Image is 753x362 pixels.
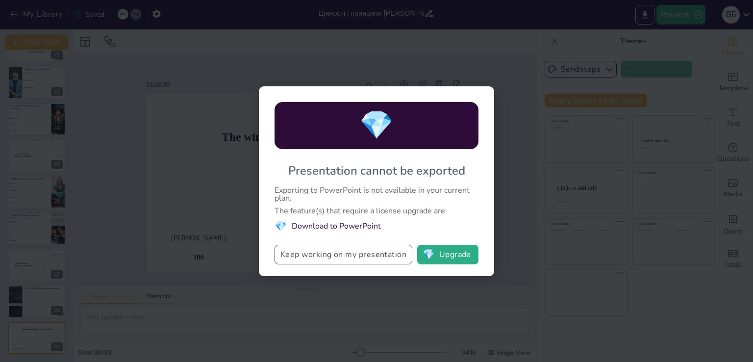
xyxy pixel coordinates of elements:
[275,245,412,264] button: Keep working on my presentation
[275,186,478,202] div: Exporting to PowerPoint is not available in your current plan.
[275,220,287,233] span: diamond
[288,163,465,179] div: Presentation cannot be exported
[359,106,394,144] span: diamond
[275,220,478,233] li: Download to PowerPoint
[417,245,478,264] button: diamondUpgrade
[275,207,478,215] div: The feature(s) that require a license upgrade are:
[423,250,435,259] span: diamond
